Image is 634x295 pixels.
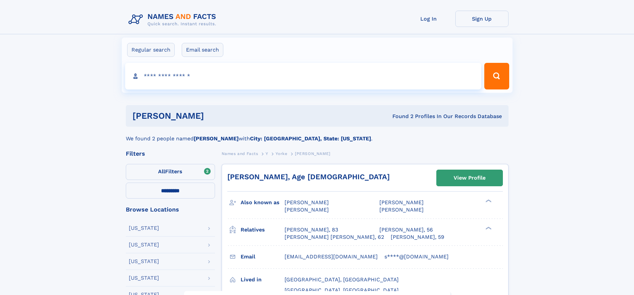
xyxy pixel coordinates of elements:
a: [PERSON_NAME], Age [DEMOGRAPHIC_DATA] [227,173,390,181]
h3: Relatives [241,224,285,235]
label: Regular search [127,43,175,57]
a: View Profile [437,170,503,186]
h1: [PERSON_NAME] [132,112,298,120]
a: Y [266,149,268,158]
div: Browse Locations [126,207,215,213]
span: [PERSON_NAME] [379,207,424,213]
span: [PERSON_NAME] [285,207,329,213]
a: Log In [402,11,455,27]
a: [PERSON_NAME] [PERSON_NAME], 62 [285,233,384,241]
h3: Lived in [241,274,285,285]
div: [US_STATE] [129,259,159,264]
a: [PERSON_NAME], 59 [391,233,444,241]
img: Logo Names and Facts [126,11,222,29]
b: City: [GEOGRAPHIC_DATA], State: [US_STATE] [250,135,371,142]
label: Filters [126,164,215,180]
span: [PERSON_NAME] [285,199,329,206]
span: [GEOGRAPHIC_DATA], [GEOGRAPHIC_DATA] [285,287,399,293]
div: ❯ [484,226,492,230]
div: [US_STATE] [129,242,159,247]
a: Names and Facts [222,149,258,158]
span: Yorke [276,151,287,156]
div: View Profile [454,170,486,186]
span: [EMAIL_ADDRESS][DOMAIN_NAME] [285,253,378,260]
input: search input [125,63,482,89]
span: Y [266,151,268,156]
div: [US_STATE] [129,275,159,281]
div: Found 2 Profiles In Our Records Database [298,113,502,120]
h3: Also known as [241,197,285,208]
b: [PERSON_NAME] [194,135,239,142]
a: [PERSON_NAME], 83 [285,226,338,233]
button: Search Button [484,63,509,89]
label: Email search [182,43,223,57]
div: Filters [126,151,215,157]
div: We found 2 people named with . [126,127,509,143]
div: [US_STATE] [129,225,159,231]
span: All [158,168,165,175]
div: ❯ [484,199,492,203]
a: Sign Up [455,11,509,27]
a: [PERSON_NAME], 56 [379,226,433,233]
h3: Email [241,251,285,262]
a: Yorke [276,149,287,158]
span: [PERSON_NAME] [295,151,330,156]
span: [PERSON_NAME] [379,199,424,206]
span: [GEOGRAPHIC_DATA], [GEOGRAPHIC_DATA] [285,276,399,283]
